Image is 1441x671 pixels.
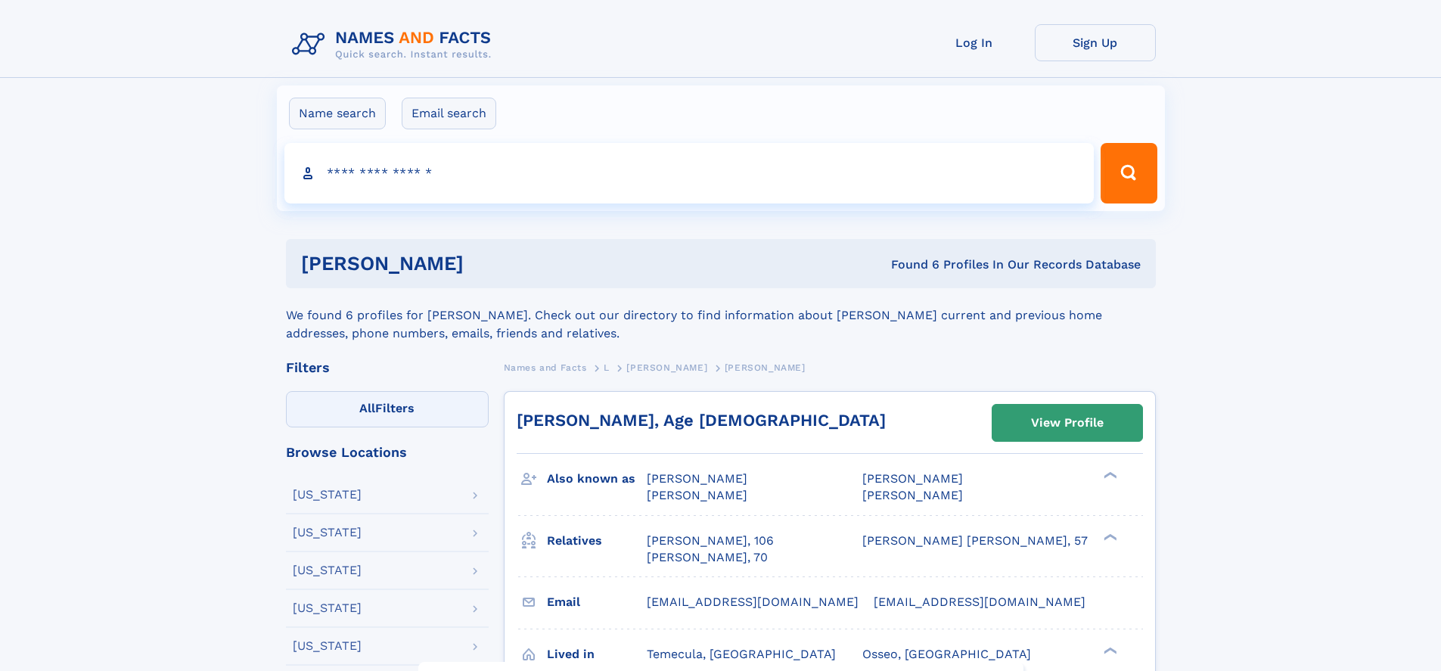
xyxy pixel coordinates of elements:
button: Search Button [1101,143,1157,203]
span: L [604,362,610,373]
h1: [PERSON_NAME] [301,254,678,273]
div: Found 6 Profiles In Our Records Database [677,256,1141,273]
div: ❯ [1100,471,1118,480]
span: [PERSON_NAME] [862,488,963,502]
div: Browse Locations [286,446,489,459]
h3: Lived in [547,641,647,667]
span: [EMAIL_ADDRESS][DOMAIN_NAME] [647,595,859,609]
label: Name search [289,98,386,129]
span: [PERSON_NAME] [647,471,747,486]
div: ❯ [1100,645,1118,655]
span: [PERSON_NAME] [725,362,806,373]
a: Log In [914,24,1035,61]
span: All [359,401,375,415]
div: View Profile [1031,405,1104,440]
div: [US_STATE] [293,602,362,614]
div: [US_STATE] [293,564,362,576]
a: [PERSON_NAME], 70 [647,549,768,566]
div: [US_STATE] [293,489,362,501]
input: search input [284,143,1095,203]
a: L [604,358,610,377]
div: [US_STATE] [293,527,362,539]
div: [US_STATE] [293,640,362,652]
span: Temecula, [GEOGRAPHIC_DATA] [647,647,836,661]
a: View Profile [992,405,1142,441]
a: [PERSON_NAME], Age [DEMOGRAPHIC_DATA] [517,411,886,430]
h3: Also known as [547,466,647,492]
a: Names and Facts [504,358,587,377]
div: ❯ [1100,532,1118,542]
div: Filters [286,361,489,374]
span: [EMAIL_ADDRESS][DOMAIN_NAME] [874,595,1085,609]
span: [PERSON_NAME] [647,488,747,502]
a: [PERSON_NAME] [626,358,707,377]
label: Filters [286,391,489,427]
a: Sign Up [1035,24,1156,61]
span: Osseo, [GEOGRAPHIC_DATA] [862,647,1031,661]
span: [PERSON_NAME] [626,362,707,373]
h3: Relatives [547,528,647,554]
label: Email search [402,98,496,129]
h3: Email [547,589,647,615]
a: [PERSON_NAME] [PERSON_NAME], 57 [862,533,1088,549]
a: [PERSON_NAME], 106 [647,533,774,549]
span: [PERSON_NAME] [862,471,963,486]
div: We found 6 profiles for [PERSON_NAME]. Check out our directory to find information about [PERSON_... [286,288,1156,343]
img: Logo Names and Facts [286,24,504,65]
